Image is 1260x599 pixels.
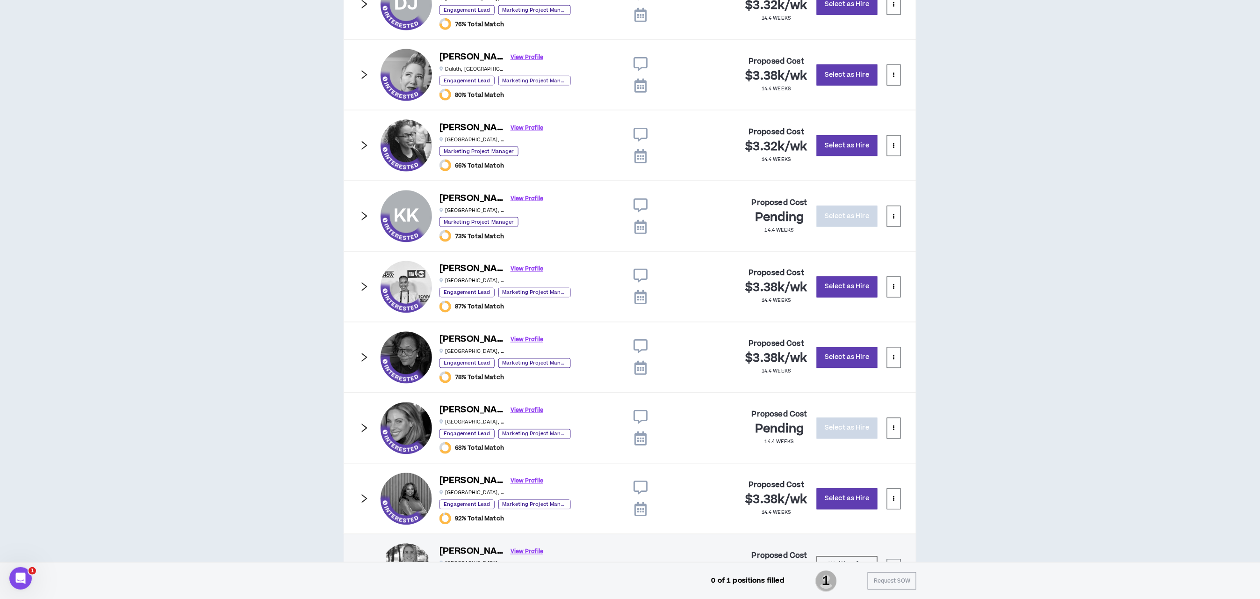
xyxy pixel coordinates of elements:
a: View Profile [511,332,543,348]
span: $3.38k / wk [746,68,807,84]
span: $3.38k / wk [746,280,807,296]
span: 92% Total Match [455,515,504,523]
p: Marketing Project Manager [498,288,571,298]
iframe: Intercom live chat [9,567,32,590]
h4: Proposed Cost [749,481,804,490]
button: Select as Hire [817,206,878,227]
p: Engagement Lead [439,288,495,298]
span: right [359,70,369,80]
p: 14.4 weeks [762,85,791,93]
span: 73% Total Match [455,233,504,240]
span: 66% Total Match [455,162,504,169]
p: Engagement Lead [439,5,495,15]
span: 78% Total Match [455,374,504,381]
p: 0 of 1 positions filled [712,576,785,586]
p: [GEOGRAPHIC_DATA] , [GEOGRAPHIC_DATA] [439,136,505,143]
span: right [359,140,369,151]
span: right [359,423,369,433]
h6: [PERSON_NAME] [439,121,505,135]
p: 14.4 weeks [762,297,791,305]
button: Request SOW [868,572,916,590]
p: [GEOGRAPHIC_DATA] , [GEOGRAPHIC_DATA] [439,489,505,497]
h6: [PERSON_NAME] [439,192,505,205]
h6: [PERSON_NAME] [439,263,505,276]
button: Select as Hire [817,135,878,156]
p: Marketing Project Manager [498,5,571,15]
p: 14.4 weeks [765,438,794,446]
p: [GEOGRAPHIC_DATA] , [GEOGRAPHIC_DATA] [439,419,505,426]
h2: Pending [755,210,804,225]
p: Marketing Project Manager [498,358,571,368]
h4: Proposed Cost [749,340,804,349]
p: 14.4 weeks [762,156,791,163]
span: $3.32k / wk [746,139,807,155]
span: 80% Total Match [455,91,504,99]
h6: [PERSON_NAME] [439,475,505,488]
p: [GEOGRAPHIC_DATA] , [GEOGRAPHIC_DATA] [439,348,505,355]
p: [GEOGRAPHIC_DATA] , [GEOGRAPHIC_DATA] [439,278,505,285]
p: Marketing Project Manager [439,217,518,227]
p: 14.4 weeks [762,15,791,22]
a: View Profile [511,120,543,136]
p: 14.4 weeks [762,509,791,517]
a: View Profile [511,190,543,207]
h4: Proposed Cost [749,269,804,278]
h6: [PERSON_NAME] [439,333,505,347]
p: Marketing Project Manager [498,429,571,439]
h4: Proposed Cost [749,57,804,66]
div: Morria G. [381,332,432,383]
a: View Profile [511,402,543,419]
span: $3.38k / wk [746,351,807,367]
h6: [PERSON_NAME] [439,51,505,64]
p: [GEOGRAPHIC_DATA] , [GEOGRAPHIC_DATA] [439,207,505,214]
button: Waiting for Proposal [817,556,878,583]
button: Select as Hire [817,277,878,298]
div: Andrea P. [381,49,432,101]
div: Emily C. [381,402,432,454]
span: 87% Total Match [455,303,504,311]
span: right [359,211,369,221]
div: Kamille W. [381,473,432,525]
p: Engagement Lead [439,500,495,510]
span: right [359,494,369,504]
h4: Proposed Cost [752,198,807,207]
p: 14.4 weeks [762,368,791,375]
div: Lesley S. [381,120,432,171]
button: Select as Hire [817,418,878,439]
div: Manuela M. [381,544,432,595]
a: View Profile [511,473,543,489]
a: View Profile [511,261,543,278]
span: right [359,352,369,363]
p: Engagement Lead [439,358,495,368]
h4: Proposed Cost [752,410,807,419]
h4: Proposed Cost [752,552,807,561]
p: Marketing Project Manager [439,146,518,156]
div: Kathryn K. [381,190,432,242]
p: Marketing Project Manager [498,76,571,86]
span: right [359,282,369,292]
h6: [PERSON_NAME] [439,545,505,559]
a: View Profile [511,49,543,66]
p: Engagement Lead [439,76,495,86]
p: Marketing Project Manager [498,500,571,510]
button: Select as Hire [817,347,878,368]
p: [GEOGRAPHIC_DATA] , [GEOGRAPHIC_DATA] [439,560,505,567]
span: 1 [815,570,837,593]
div: Kelly F. [381,261,432,313]
h2: Pending [755,422,804,437]
span: $3.38k / wk [746,492,807,508]
h6: [PERSON_NAME] [439,404,505,417]
button: Select as Hire [817,489,878,510]
p: 14.4 weeks [765,226,794,234]
a: View Profile [511,544,543,560]
span: 76% Total Match [455,21,504,28]
span: 1 [29,567,36,575]
p: Engagement Lead [439,429,495,439]
span: 68% Total Match [455,445,504,452]
button: Select as Hire [817,65,878,86]
h4: Proposed Cost [749,128,804,137]
p: Duluth , [GEOGRAPHIC_DATA] [439,66,505,73]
